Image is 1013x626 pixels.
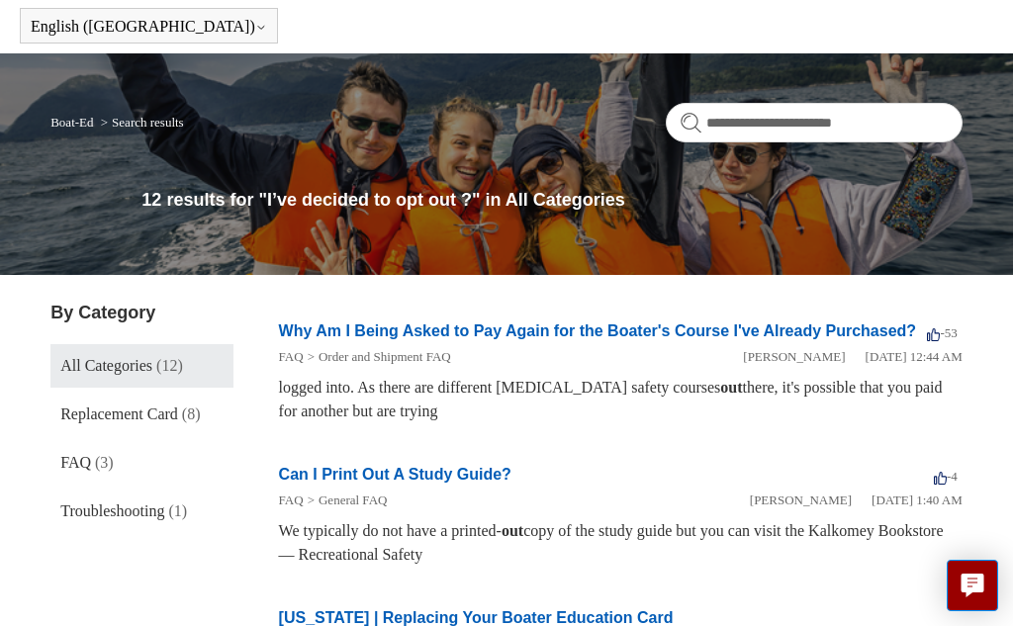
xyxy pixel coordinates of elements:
span: (12) [156,357,183,374]
span: All Categories [60,357,152,374]
a: General FAQ [319,492,387,507]
input: Search [666,103,963,142]
span: Troubleshooting [60,502,164,519]
a: FAQ [279,349,304,364]
a: Can I Print Out A Study Guide? [279,466,511,483]
em: out [720,379,742,396]
li: FAQ [279,347,304,367]
li: [PERSON_NAME] [750,491,852,510]
div: logged into. As there are different [MEDICAL_DATA] safety courses there, it's possible that you p... [279,376,963,423]
time: 03/16/2022, 01:40 [872,492,963,507]
span: (1) [168,502,187,519]
li: Order and Shipment FAQ [304,347,451,367]
a: Troubleshooting (1) [50,490,232,533]
span: FAQ [60,454,91,471]
h3: By Category [50,300,232,326]
li: Search results [97,115,184,130]
em: out [502,522,523,539]
a: [US_STATE] | Replacing Your Boater Education Card [279,609,674,626]
a: Why Am I Being Asked to Pay Again for the Boater's Course I've Already Purchased? [279,322,917,339]
span: Replacement Card [60,405,178,422]
a: FAQ [279,492,304,507]
span: (8) [182,405,201,422]
a: All Categories (12) [50,344,232,388]
a: FAQ (3) [50,441,232,485]
span: -53 [927,325,957,340]
h1: 12 results for "I’ve decided to opt out ?" in All Categories [141,187,962,214]
button: Live chat [947,560,998,611]
a: Order and Shipment FAQ [319,349,451,364]
li: [PERSON_NAME] [743,347,845,367]
div: We typically do not have a printed- copy of the study guide but you can visit the Kalkomey Bookst... [279,519,963,567]
button: English ([GEOGRAPHIC_DATA]) [31,18,267,36]
li: General FAQ [304,491,388,510]
span: (3) [95,454,114,471]
li: Boat-Ed [50,115,97,130]
time: 03/16/2022, 00:44 [866,349,963,364]
a: Replacement Card (8) [50,393,232,436]
li: FAQ [279,491,304,510]
a: Boat-Ed [50,115,93,130]
span: -4 [934,469,958,484]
